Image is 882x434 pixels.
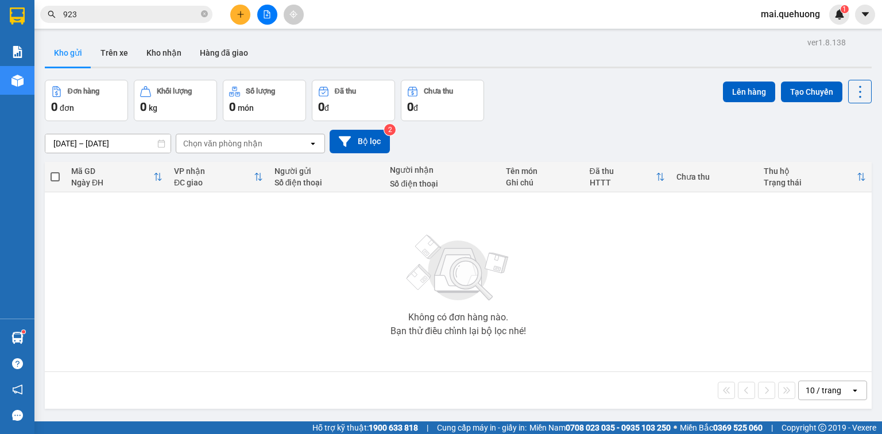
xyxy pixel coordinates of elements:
span: file-add [263,10,271,18]
div: Đã thu [335,87,356,95]
div: Chưa thu [676,172,752,181]
div: Bạn thử điều chỉnh lại bộ lọc nhé! [390,327,526,336]
span: aim [289,10,297,18]
div: Chọn văn phòng nhận [183,138,262,149]
button: Trên xe [91,39,137,67]
span: | [427,421,428,434]
span: plus [237,10,245,18]
img: warehouse-icon [11,332,24,344]
button: Kho nhận [137,39,191,67]
div: Thu hộ [764,166,857,176]
img: logo-vxr [10,7,25,25]
th: Toggle SortBy [168,162,269,192]
button: Hàng đã giao [191,39,257,67]
span: đơn [60,103,74,113]
b: Biên nhận gởi hàng hóa [74,17,110,110]
span: Cung cấp máy in - giấy in: [437,421,527,434]
button: Kho gửi [45,39,91,67]
img: warehouse-icon [11,75,24,87]
svg: open [850,386,860,395]
button: Khối lượng0kg [134,80,217,121]
input: Tìm tên, số ĐT hoặc mã đơn [63,8,199,21]
button: plus [230,5,250,25]
div: Người nhận [390,165,494,175]
div: Chưa thu [424,87,453,95]
div: Số lượng [246,87,275,95]
div: Tên món [506,166,578,176]
button: Đơn hàng0đơn [45,80,128,121]
th: Toggle SortBy [584,162,671,192]
img: solution-icon [11,46,24,58]
div: Người gửi [274,166,379,176]
div: Khối lượng [157,87,192,95]
span: 0 [140,100,146,114]
span: 0 [407,100,413,114]
sup: 2 [384,124,396,135]
span: kg [149,103,157,113]
div: ĐC giao [174,178,254,187]
span: Miền Bắc [680,421,763,434]
span: copyright [818,424,826,432]
div: HTTT [590,178,656,187]
span: caret-down [860,9,871,20]
strong: 1900 633 818 [369,423,418,432]
svg: open [308,139,318,148]
div: VP nhận [174,166,254,176]
button: Tạo Chuyến [781,82,842,102]
button: caret-down [855,5,875,25]
button: Đã thu0đ [312,80,395,121]
button: Chưa thu0đ [401,80,484,121]
strong: 0369 525 060 [713,423,763,432]
div: Đã thu [590,166,656,176]
span: 1 [842,5,846,13]
sup: 1 [22,330,25,334]
button: Lên hàng [723,82,775,102]
div: Trạng thái [764,178,857,187]
div: Mã GD [71,166,153,176]
div: Ghi chú [506,178,578,187]
span: đ [324,103,329,113]
span: 0 [51,100,57,114]
span: Miền Nam [529,421,671,434]
span: close-circle [201,9,208,20]
div: Ngày ĐH [71,178,153,187]
span: Hỗ trợ kỹ thuật: [312,421,418,434]
span: | [771,421,773,434]
span: question-circle [12,358,23,369]
button: file-add [257,5,277,25]
span: mai.quehuong [752,7,829,21]
span: message [12,410,23,421]
span: ⚪️ [674,425,677,430]
span: close-circle [201,10,208,17]
strong: 0708 023 035 - 0935 103 250 [566,423,671,432]
span: 0 [229,100,235,114]
img: svg+xml;base64,PHN2ZyBjbGFzcz0ibGlzdC1wbHVnX19zdmciIHhtbG5zPSJodHRwOi8vd3d3LnczLm9yZy8yMDAwL3N2Zy... [401,228,516,308]
button: aim [284,5,304,25]
div: Không có đơn hàng nào. [408,313,508,322]
span: 0 [318,100,324,114]
div: Đơn hàng [68,87,99,95]
span: search [48,10,56,18]
span: đ [413,103,418,113]
div: Số điện thoại [390,179,494,188]
b: An Anh Limousine [14,74,63,128]
sup: 1 [841,5,849,13]
div: ver 1.8.138 [807,36,846,49]
button: Số lượng0món [223,80,306,121]
span: notification [12,384,23,395]
div: 10 / trang [806,385,841,396]
img: icon-new-feature [834,9,845,20]
input: Select a date range. [45,134,171,153]
th: Toggle SortBy [65,162,168,192]
button: Bộ lọc [330,130,390,153]
div: Số điện thoại [274,178,379,187]
span: món [238,103,254,113]
th: Toggle SortBy [758,162,872,192]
